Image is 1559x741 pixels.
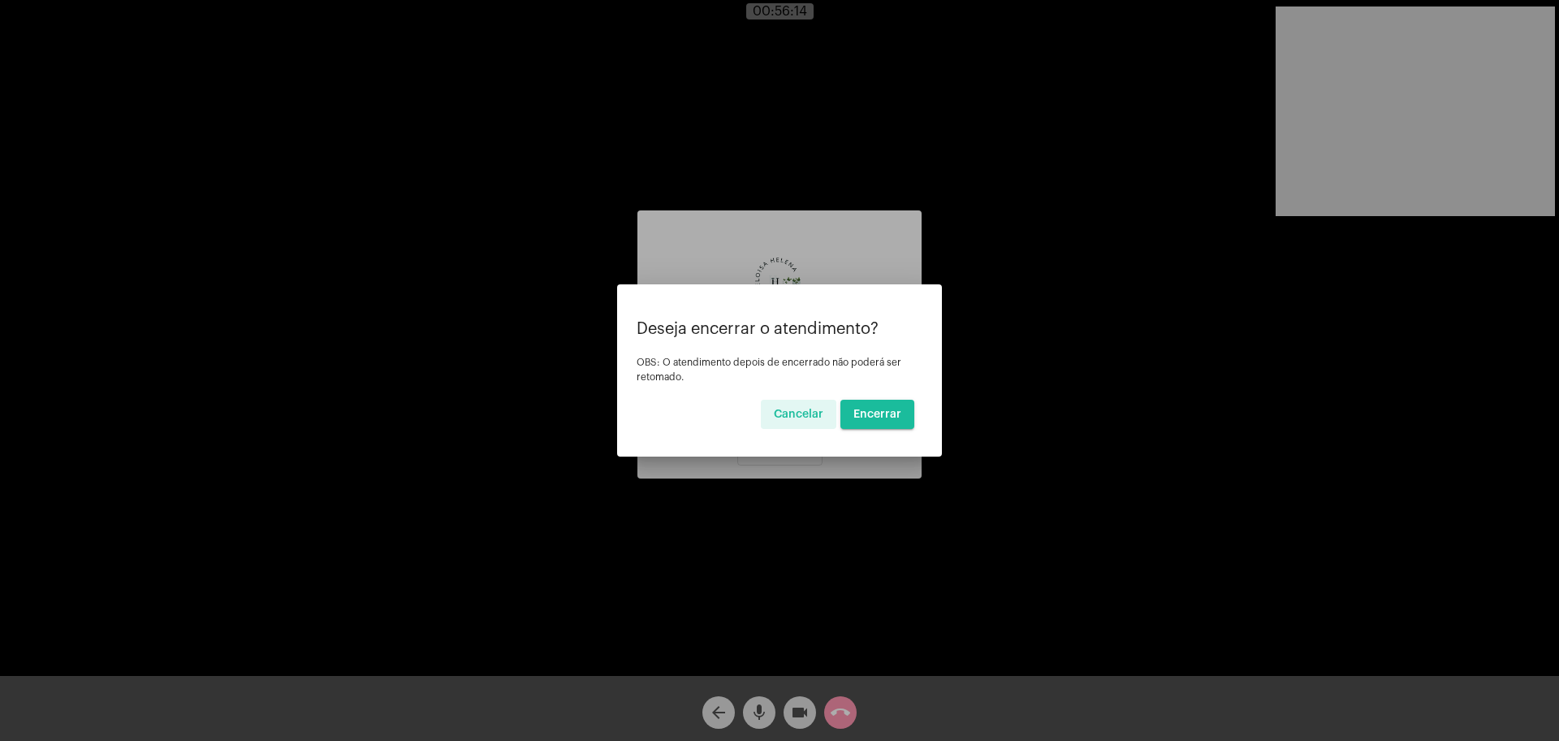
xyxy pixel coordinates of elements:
[761,400,836,429] button: Cancelar
[853,409,901,420] span: Encerrar
[637,320,922,338] p: Deseja encerrar o atendimento?
[637,357,901,382] span: OBS: O atendimento depois de encerrado não poderá ser retomado.
[774,409,823,420] span: Cancelar
[840,400,914,429] button: Encerrar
